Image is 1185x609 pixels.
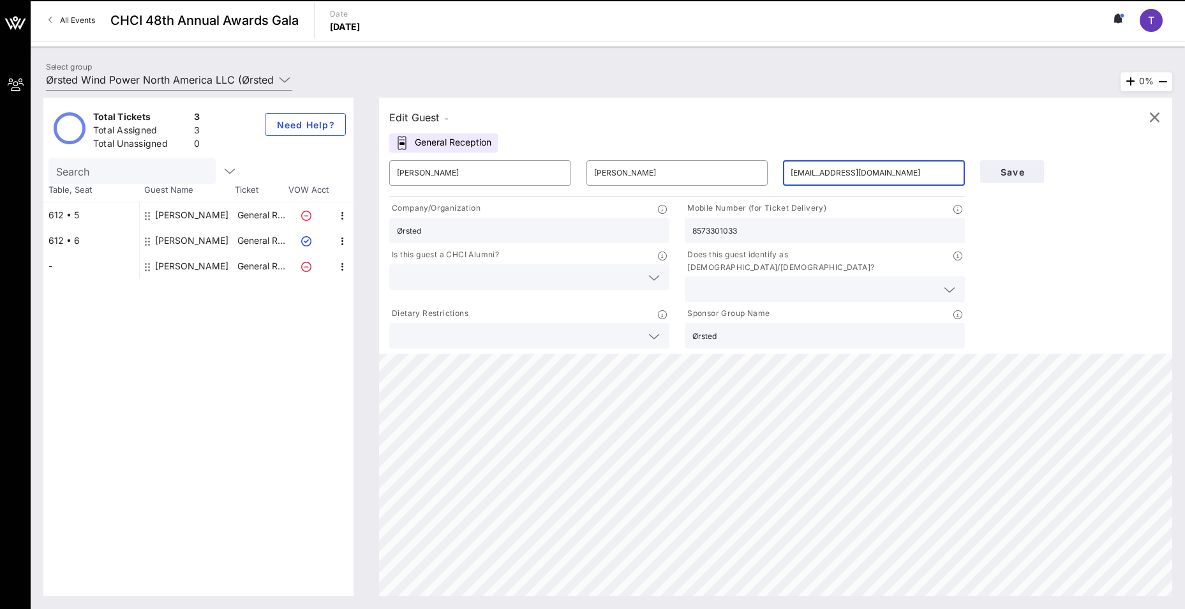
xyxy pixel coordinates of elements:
span: Save [990,167,1034,177]
div: Amanda Dasch [155,253,228,279]
p: Date [330,8,361,20]
div: General Reception [389,133,498,153]
span: CHCI 48th Annual Awards Gala [110,11,299,30]
div: Moran Holton [155,228,228,253]
span: - [445,114,449,123]
div: Katherine Lee [155,202,228,228]
input: First Name* [397,163,563,183]
span: All Events [60,15,95,25]
input: Email* [791,163,957,183]
span: VOW Acct [286,184,331,197]
input: Last Name* [594,163,761,183]
p: Mobile Number (for Ticket Delivery) [685,202,826,215]
p: Sponsor Group Name [685,307,770,320]
div: Edit Guest [389,109,449,126]
p: Company/Organization [389,202,481,215]
div: 612 • 5 [43,202,139,228]
div: 3 [194,110,200,126]
p: Dietary Restrictions [389,307,468,320]
button: Need Help? [265,113,346,136]
span: Table, Seat [43,184,139,197]
div: 0% [1121,72,1172,91]
div: Total Unassigned [93,137,189,153]
span: Ticket [235,184,286,197]
p: General R… [235,228,287,253]
p: [DATE] [330,20,361,33]
div: 0 [194,137,200,153]
div: Total Assigned [93,124,189,140]
p: General R… [235,253,287,279]
div: - [43,253,139,279]
span: T [1148,14,1154,27]
span: Need Help? [276,119,335,130]
span: Guest Name [139,184,235,197]
div: 3 [194,124,200,140]
a: All Events [41,10,103,31]
div: T [1140,9,1163,32]
p: General R… [235,202,287,228]
label: Select group [46,62,92,71]
button: Save [980,160,1044,183]
p: Is this guest a CHCI Alumni? [389,248,499,262]
div: Total Tickets [93,110,189,126]
div: 612 • 6 [43,228,139,253]
p: Does this guest identify as [DEMOGRAPHIC_DATA]/[DEMOGRAPHIC_DATA]? [685,248,953,274]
